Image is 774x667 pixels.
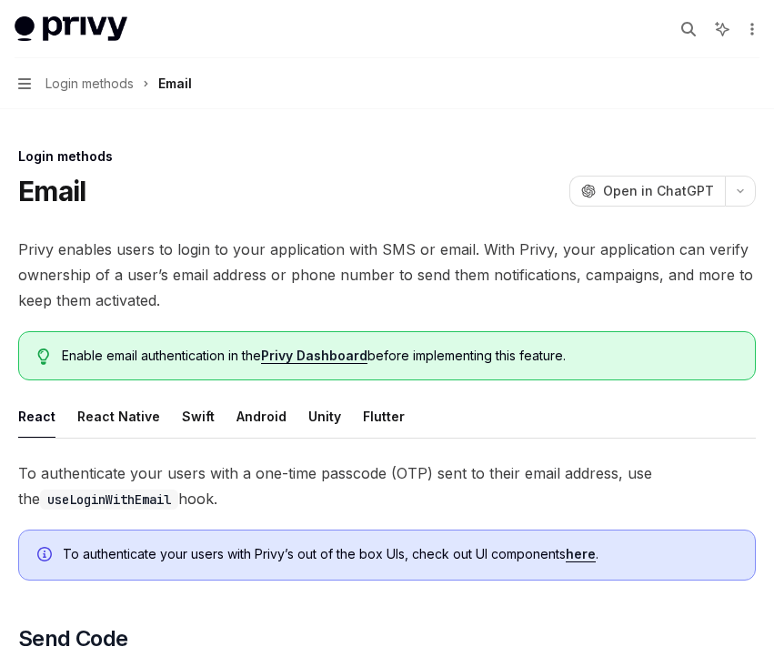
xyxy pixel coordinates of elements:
[15,16,127,42] img: light logo
[741,16,759,42] button: More actions
[236,395,286,438] button: Android
[18,175,85,207] h1: Email
[18,624,128,653] span: Send Code
[603,182,714,200] span: Open in ChatGPT
[62,347,737,365] span: Enable email authentication in the before implementing this feature.
[308,395,341,438] button: Unity
[18,460,756,511] span: To authenticate your users with a one-time passcode (OTP) sent to their email address, use the hook.
[261,348,367,364] a: Privy Dashboard
[566,546,596,562] a: here
[363,395,405,438] button: Flutter
[40,490,178,510] code: useLoginWithEmail
[45,73,134,95] span: Login methods
[158,73,192,95] div: Email
[569,176,725,207] button: Open in ChatGPT
[182,395,215,438] button: Swift
[18,395,55,438] button: React
[18,237,756,313] span: Privy enables users to login to your application with SMS or email. With Privy, your application ...
[77,395,160,438] button: React Native
[18,147,756,166] div: Login methods
[37,547,55,565] svg: Info
[37,349,50,365] svg: Tip
[63,545,737,563] span: To authenticate your users with Privy’s out of the box UIs, check out UI components .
